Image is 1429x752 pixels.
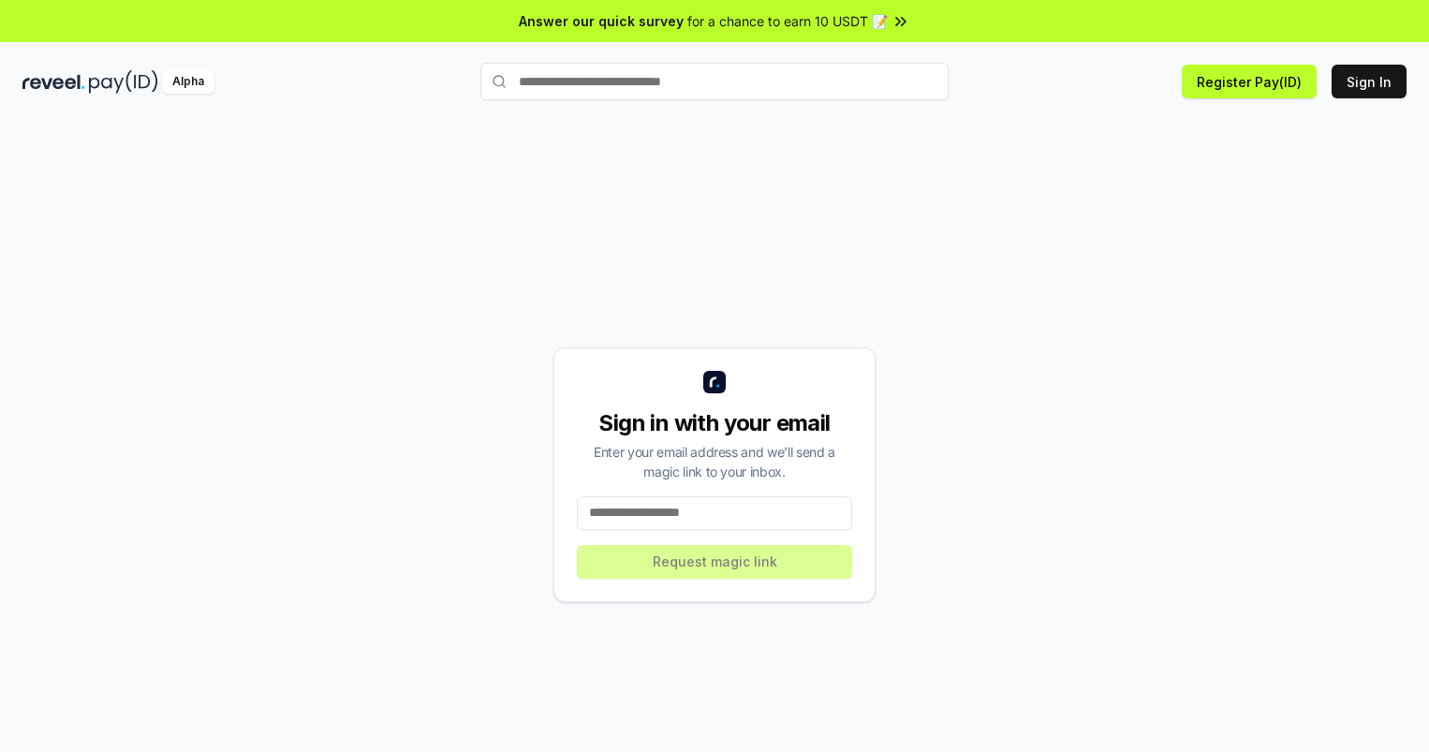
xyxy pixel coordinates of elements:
button: Register Pay(ID) [1182,65,1317,98]
img: reveel_dark [22,70,85,94]
span: for a chance to earn 10 USDT 📝 [687,11,888,31]
div: Alpha [162,70,214,94]
div: Sign in with your email [577,408,852,438]
img: pay_id [89,70,158,94]
span: Answer our quick survey [519,11,684,31]
button: Sign In [1332,65,1407,98]
img: logo_small [703,371,726,393]
div: Enter your email address and we’ll send a magic link to your inbox. [577,442,852,481]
